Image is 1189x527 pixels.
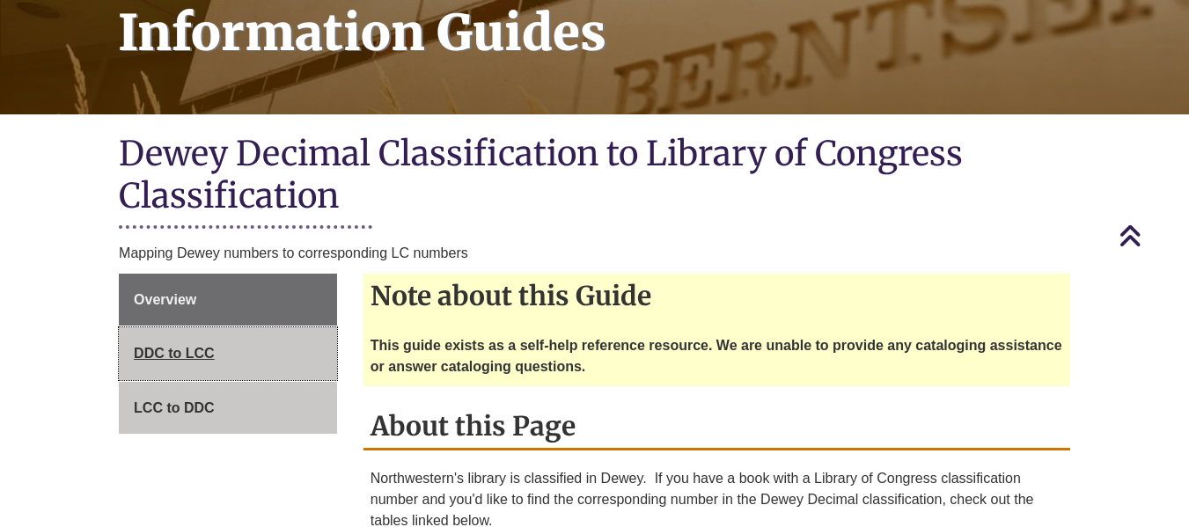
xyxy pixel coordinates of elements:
strong: This guide exists as a self-help reference resource. We are unable to provide any cataloging assi... [371,338,1062,374]
span: Mapping Dewey numbers to corresponding LC numbers [119,245,468,260]
h2: Note about this Guide [363,274,1070,318]
a: Overview [119,274,337,326]
div: Guide Page Menu [119,274,337,435]
h1: Dewey Decimal Classification to Library of Congress Classification [119,132,1070,221]
h2: About this Page [363,404,1070,450]
a: LCC to DDC [119,382,337,435]
a: DDC to LCC [119,327,337,380]
a: Back to Top [1119,223,1185,247]
span: LCC to DDC [134,400,215,415]
span: DDC to LCC [134,346,215,361]
span: Overview [134,292,196,307]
